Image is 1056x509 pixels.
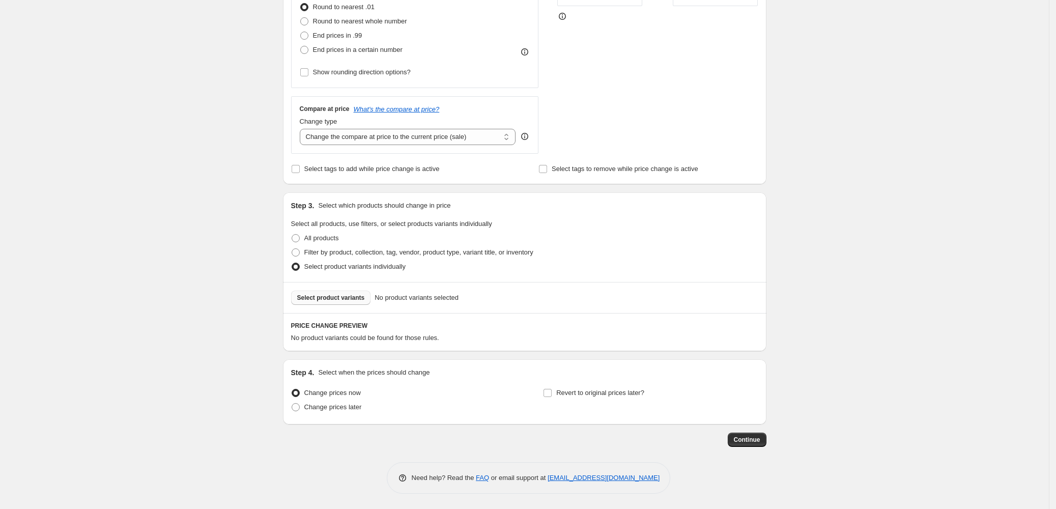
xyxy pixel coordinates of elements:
span: Continue [734,436,760,444]
span: Select product variants individually [304,263,406,270]
span: Select tags to add while price change is active [304,165,440,173]
span: Select all products, use filters, or select products variants individually [291,220,492,228]
h6: PRICE CHANGE PREVIEW [291,322,758,330]
span: End prices in .99 [313,32,362,39]
div: help [520,131,530,142]
h2: Step 3. [291,201,315,211]
a: FAQ [476,474,489,482]
h2: Step 4. [291,367,315,378]
a: [EMAIL_ADDRESS][DOMAIN_NAME] [548,474,660,482]
span: Change type [300,118,337,125]
h3: Compare at price [300,105,350,113]
p: Select when the prices should change [318,367,430,378]
span: No product variants could be found for those rules. [291,334,439,342]
button: Continue [728,433,766,447]
span: Need help? Read the [412,474,476,482]
span: Change prices now [304,389,361,397]
span: Change prices later [304,403,362,411]
span: Filter by product, collection, tag, vendor, product type, variant title, or inventory [304,248,533,256]
span: Round to nearest whole number [313,17,407,25]
span: End prices in a certain number [313,46,403,53]
span: All products [304,234,339,242]
span: Show rounding direction options? [313,68,411,76]
span: Round to nearest .01 [313,3,375,11]
button: Select product variants [291,291,371,305]
p: Select which products should change in price [318,201,450,211]
span: or email support at [489,474,548,482]
span: Select tags to remove while price change is active [552,165,698,173]
span: Select product variants [297,294,365,302]
button: What's the compare at price? [354,105,440,113]
span: Revert to original prices later? [556,389,644,397]
span: No product variants selected [375,293,459,303]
